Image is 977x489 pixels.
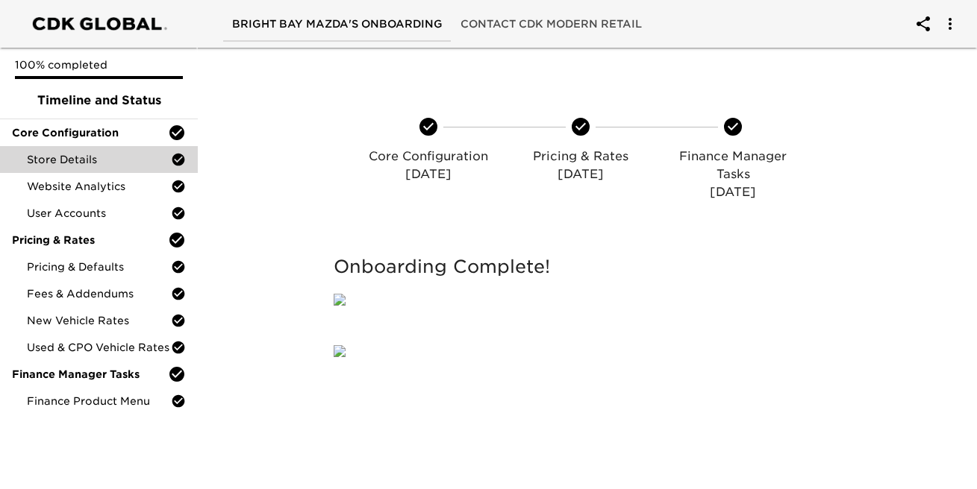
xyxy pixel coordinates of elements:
span: Fees & Addendums [27,286,171,301]
span: Pricing & Rates [12,233,168,247]
span: Core Configuration [12,125,168,140]
p: Pricing & Rates [511,148,651,165]
span: Finance Manager Tasks [12,367,168,382]
h5: Onboarding Complete! [334,255,827,279]
p: 100% completed [15,57,183,72]
span: Website Analytics [27,179,171,194]
button: account of current user [905,6,941,42]
span: User Accounts [27,206,171,221]
span: New Vehicle Rates [27,313,171,328]
span: Pricing & Defaults [27,259,171,274]
span: Contact CDK Modern Retail [461,15,642,34]
p: Finance Manager Tasks [663,148,803,183]
button: account of current user [932,6,968,42]
span: Store Details [27,152,171,167]
span: Used & CPO Vehicle Rates [27,340,171,355]
p: [DATE] [663,183,803,201]
img: qkibX1zbU72zw90W6Gan%2FTemplates%2FRjS7uaFIXtg43HUzxvoG%2F3e51d9d6-1114-4229-a5bf-f5ca567b6beb.jpg [334,345,346,357]
p: [DATE] [511,165,651,183]
span: Timeline and Status [12,92,186,110]
span: Bright Bay Mazda's Onboarding [232,15,443,34]
img: qkibX1zbU72zw90W6Gan%2FTemplates%2FRjS7uaFIXtg43HUzxvoG%2F5032e6d8-b7fd-493e-871b-cf634c9dfc87.png [334,294,346,306]
span: Finance Product Menu [27,394,171,408]
p: [DATE] [358,165,498,183]
p: Core Configuration [358,148,498,165]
